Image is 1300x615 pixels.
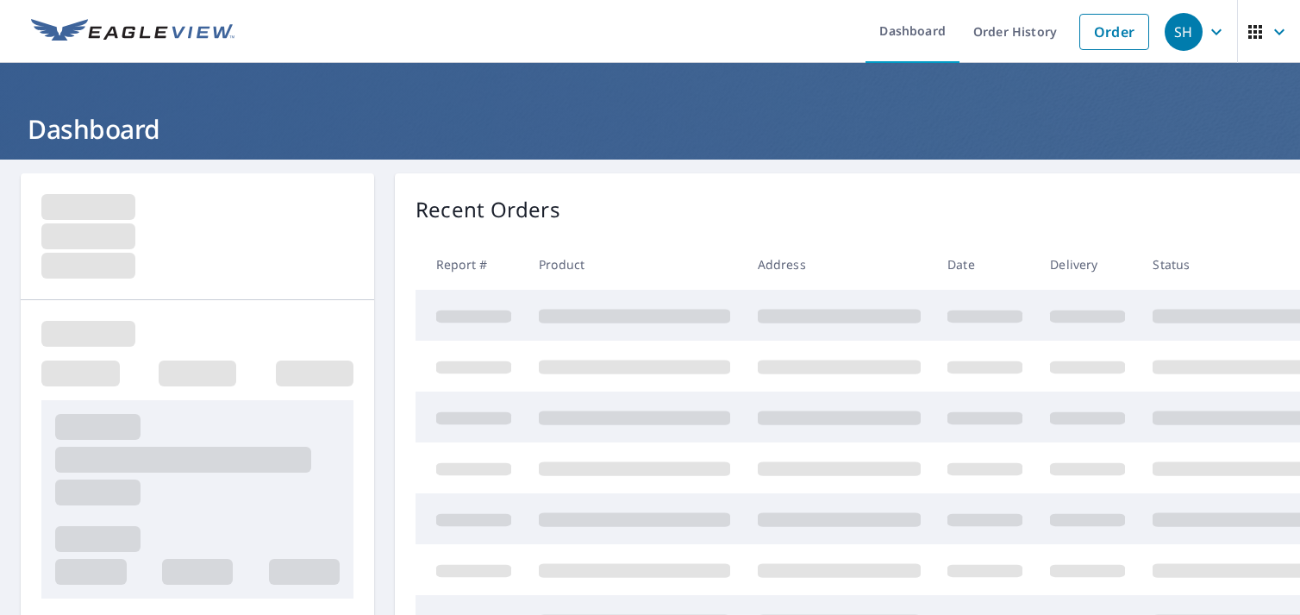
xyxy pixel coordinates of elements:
[1165,13,1203,51] div: SH
[1079,14,1149,50] a: Order
[744,239,934,290] th: Address
[31,19,234,45] img: EV Logo
[416,194,560,225] p: Recent Orders
[525,239,744,290] th: Product
[416,239,525,290] th: Report #
[1036,239,1139,290] th: Delivery
[934,239,1036,290] th: Date
[21,111,1279,147] h1: Dashboard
